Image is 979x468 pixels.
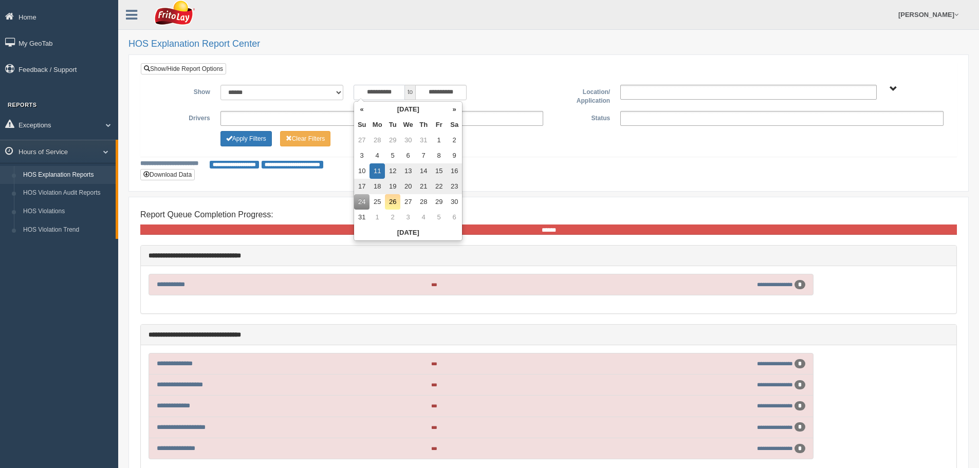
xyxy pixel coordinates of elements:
a: HOS Explanation Reports [19,166,116,184]
th: Fr [431,117,447,133]
td: 6 [447,210,462,225]
td: 10 [354,163,370,179]
td: 16 [447,163,462,179]
button: Change Filter Options [280,131,331,146]
td: 23 [447,179,462,194]
a: HOS Violation Trend [19,221,116,239]
a: Show/Hide Report Options [141,63,226,74]
td: 4 [370,148,385,163]
th: Th [416,117,431,133]
td: 31 [354,210,370,225]
label: Location/ Application [548,85,615,106]
td: 1 [370,210,385,225]
td: 13 [400,163,416,179]
td: 3 [354,148,370,163]
td: 25 [370,194,385,210]
td: 7 [416,148,431,163]
td: 17 [354,179,370,194]
th: « [354,102,370,117]
td: 29 [385,133,400,148]
td: 28 [370,133,385,148]
a: HOS Violation Audit Reports [19,184,116,202]
th: We [400,117,416,133]
label: Drivers [149,111,215,123]
th: Su [354,117,370,133]
button: Change Filter Options [220,131,272,146]
td: 6 [400,148,416,163]
td: 26 [385,194,400,210]
td: 28 [416,194,431,210]
td: 8 [431,148,447,163]
td: 31 [416,133,431,148]
td: 2 [447,133,462,148]
th: [DATE] [370,102,447,117]
th: » [447,102,462,117]
td: 21 [416,179,431,194]
td: 19 [385,179,400,194]
td: 5 [431,210,447,225]
td: 30 [447,194,462,210]
h4: Report Queue Completion Progress: [140,210,957,219]
td: 20 [400,179,416,194]
td: 12 [385,163,400,179]
td: 9 [447,148,462,163]
td: 18 [370,179,385,194]
td: 24 [354,194,370,210]
td: 4 [416,210,431,225]
td: 27 [354,133,370,148]
th: [DATE] [354,225,462,240]
th: Sa [447,117,462,133]
td: 15 [431,163,447,179]
td: 22 [431,179,447,194]
a: HOS Violations [19,202,116,221]
th: Mo [370,117,385,133]
td: 14 [416,163,431,179]
td: 30 [400,133,416,148]
label: Status [548,111,615,123]
button: Download Data [140,169,195,180]
td: 1 [431,133,447,148]
td: 29 [431,194,447,210]
td: 3 [400,210,416,225]
span: to [405,85,415,100]
label: Show [149,85,215,97]
h2: HOS Explanation Report Center [128,39,969,49]
td: 11 [370,163,385,179]
td: 5 [385,148,400,163]
td: 2 [385,210,400,225]
th: Tu [385,117,400,133]
td: 27 [400,194,416,210]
